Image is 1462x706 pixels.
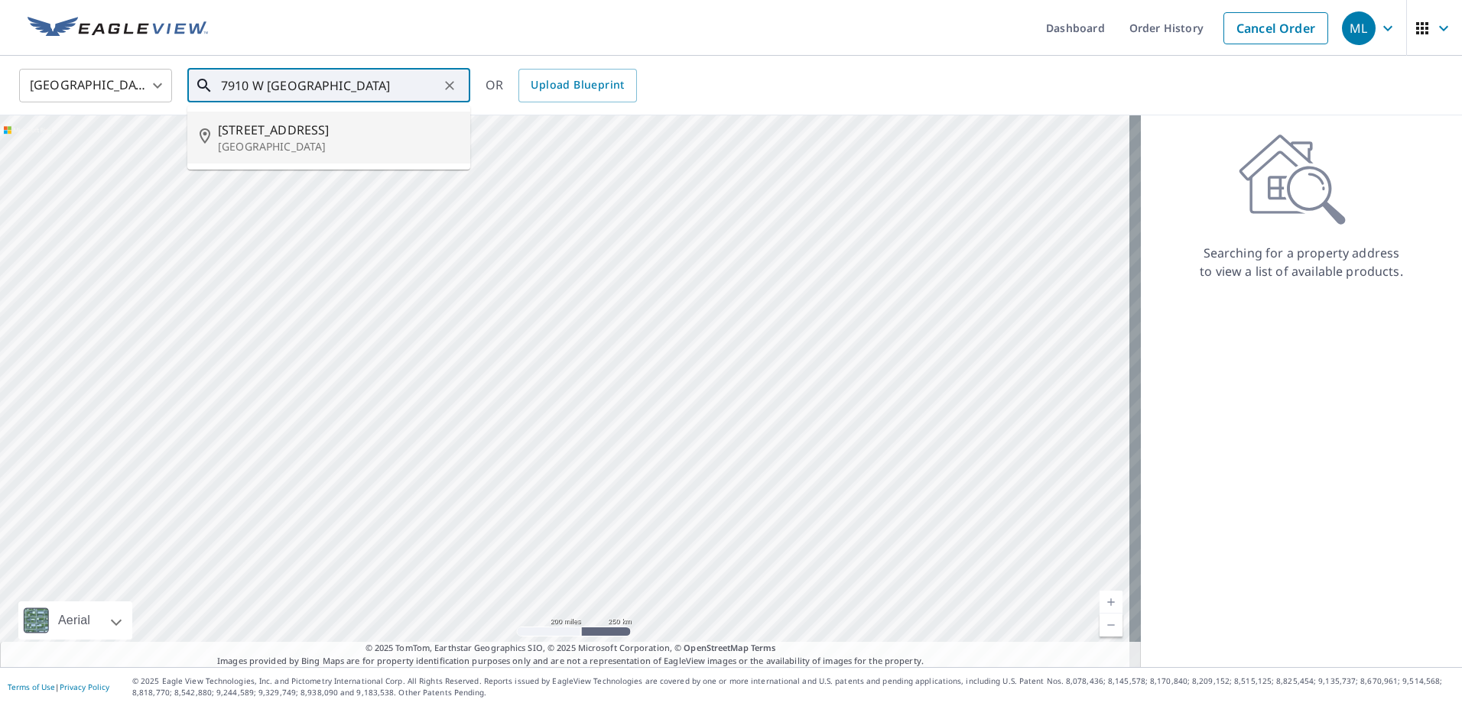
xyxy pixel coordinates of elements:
input: Search by address or latitude-longitude [221,64,439,107]
a: Terms [751,642,776,653]
p: © 2025 Eagle View Technologies, Inc. and Pictometry International Corp. All Rights Reserved. Repo... [132,675,1454,698]
span: [STREET_ADDRESS] [218,121,458,139]
a: Privacy Policy [60,682,109,692]
img: EV Logo [28,17,208,40]
p: [GEOGRAPHIC_DATA] [218,139,458,154]
p: | [8,682,109,691]
a: Upload Blueprint [518,69,636,102]
div: [GEOGRAPHIC_DATA] [19,64,172,107]
span: Upload Blueprint [531,76,624,95]
button: Clear [439,75,460,96]
a: Current Level 5, Zoom Out [1100,614,1122,636]
a: Cancel Order [1223,12,1328,44]
div: Aerial [18,601,132,640]
a: Terms of Use [8,682,55,692]
span: © 2025 TomTom, Earthstar Geographics SIO, © 2025 Microsoft Corporation, © [365,642,776,655]
div: OR [486,69,637,102]
div: Aerial [54,601,95,640]
div: ML [1342,11,1376,45]
p: Searching for a property address to view a list of available products. [1199,244,1404,280]
a: OpenStreetMap [684,642,748,653]
a: Current Level 5, Zoom In [1100,591,1122,614]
